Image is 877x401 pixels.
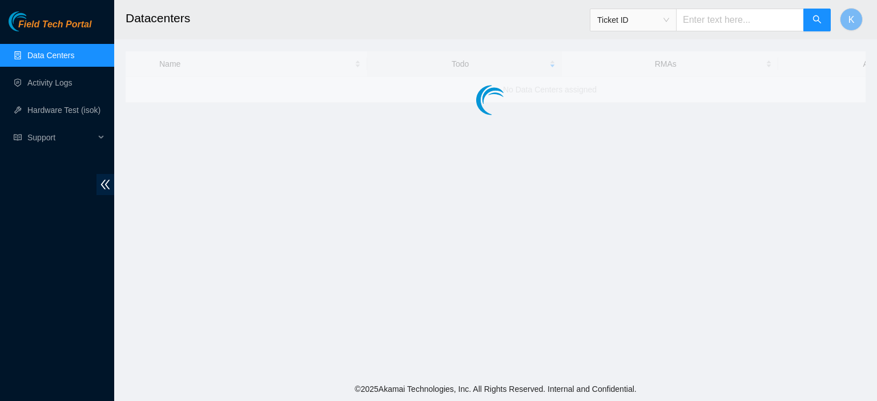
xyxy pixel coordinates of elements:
[812,15,822,26] span: search
[848,13,855,27] span: K
[27,106,100,115] a: Hardware Test (isok)
[597,11,669,29] span: Ticket ID
[803,9,831,31] button: search
[27,126,95,149] span: Support
[96,174,114,195] span: double-left
[114,377,877,401] footer: © 2025 Akamai Technologies, Inc. All Rights Reserved. Internal and Confidential.
[14,133,22,141] span: read
[9,21,91,35] a: Akamai TechnologiesField Tech Portal
[9,11,58,31] img: Akamai Technologies
[676,9,804,31] input: Enter text here...
[27,78,73,87] a: Activity Logs
[27,51,74,60] a: Data Centers
[840,8,863,31] button: K
[18,19,91,30] span: Field Tech Portal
